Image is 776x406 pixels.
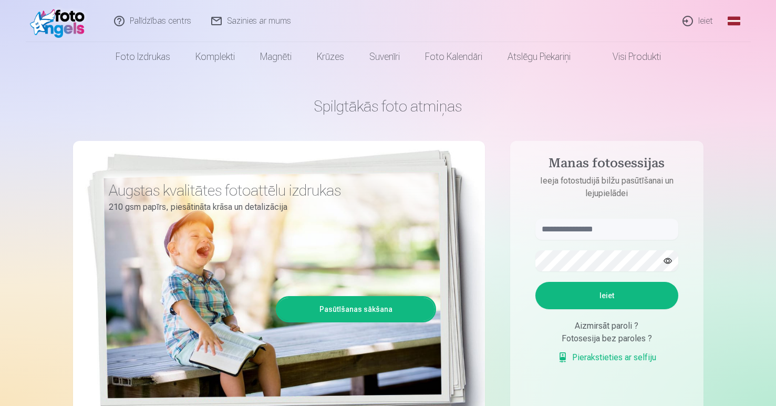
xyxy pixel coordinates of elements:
[103,42,183,72] a: Foto izdrukas
[73,97,703,116] h1: Spilgtākās foto atmiņas
[495,42,583,72] a: Atslēgu piekariņi
[535,332,678,345] div: Fotosesija bez paroles ?
[183,42,247,72] a: Komplekti
[357,42,412,72] a: Suvenīri
[525,175,689,200] p: Ieeja fotostudijā bilžu pasūtīšanai un lejupielādei
[277,298,434,321] a: Pasūtīšanas sākšana
[30,4,90,38] img: /fa1
[247,42,304,72] a: Magnēti
[535,282,678,309] button: Ieiet
[557,351,656,364] a: Pierakstieties ar selfiju
[583,42,674,72] a: Visi produkti
[109,181,428,200] h3: Augstas kvalitātes fotoattēlu izdrukas
[412,42,495,72] a: Foto kalendāri
[304,42,357,72] a: Krūzes
[109,200,428,215] p: 210 gsm papīrs, piesātināta krāsa un detalizācija
[535,320,678,332] div: Aizmirsāt paroli ?
[525,156,689,175] h4: Manas fotosessijas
